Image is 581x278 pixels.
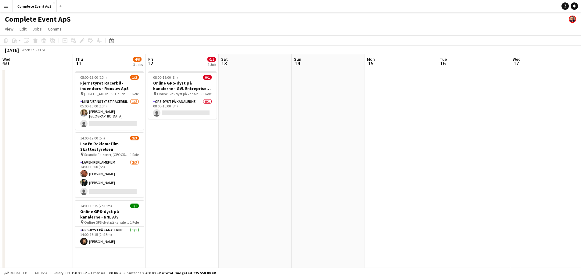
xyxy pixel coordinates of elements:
[367,56,375,62] span: Mon
[20,26,27,32] span: Edit
[133,57,142,62] span: 4/6
[5,15,71,24] h1: Complete Event ApS
[366,60,375,67] span: 15
[3,270,28,276] button: Budgeted
[17,25,29,33] a: Edit
[10,271,27,275] span: Budgeted
[220,60,228,67] span: 13
[53,271,216,275] div: Salary 333 150.00 KR + Expenses 0.00 KR + Subsistence 2 400.00 KR =
[148,71,217,119] app-job-card: 08:00-16:00 (8h)0/1Online GPS-dyst på kanalerne - GVL Entreprise A/S Online GPS-dyst på kanalerne...
[38,48,46,52] div: CEST
[147,60,153,67] span: 12
[294,56,301,62] span: Sun
[48,26,62,32] span: Comms
[164,271,216,275] span: Total Budgeted 335 550.00 KR
[440,56,447,62] span: Tue
[80,136,105,140] span: 14:00-19:00 (5h)
[148,56,153,62] span: Fri
[75,200,144,247] app-job-card: 14:00-16:15 (2h15m)1/1Online GPS-dyst på kanalerne - NNE A/S Online GPS-dyst på kanalerne1 RoleGP...
[33,26,42,32] span: Jobs
[5,26,13,32] span: View
[75,98,144,130] app-card-role: Mini Fjernstyret Racerbil1/205:00-15:00 (10h)[PERSON_NAME][GEOGRAPHIC_DATA]
[293,60,301,67] span: 14
[75,71,144,130] app-job-card: 05:00-15:00 (10h)1/2Fjernstyret Racerbil - indendørs - Rønslev ApS [STREET_ADDRESS] Hallen1 RoleM...
[2,25,16,33] a: View
[80,75,107,80] span: 05:00-15:00 (10h)
[207,57,216,62] span: 0/1
[569,16,576,23] app-user-avatar: Christian Brøckner
[45,25,64,33] a: Comms
[203,75,212,80] span: 0/1
[2,56,10,62] span: Wed
[80,204,112,208] span: 14:00-16:15 (2h15m)
[5,47,19,53] div: [DATE]
[130,75,139,80] span: 1/2
[439,60,447,67] span: 16
[513,56,521,62] span: Wed
[75,132,144,197] app-job-card: 14:00-19:00 (5h)2/3Lav En Reklamefilm - Skattestyrelsen Scandic Falkoner, [GEOGRAPHIC_DATA]1 Role...
[84,92,125,96] span: [STREET_ADDRESS] Hallen
[20,48,35,52] span: Week 37
[203,92,212,96] span: 1 Role
[75,227,144,247] app-card-role: GPS-dyst på kanalerne1/114:00-16:15 (2h15m)[PERSON_NAME]
[75,56,83,62] span: Thu
[130,152,139,157] span: 1 Role
[133,62,143,67] div: 3 Jobs
[75,159,144,197] app-card-role: Lav En Reklamefilm2/314:00-19:00 (5h)[PERSON_NAME][PERSON_NAME]
[84,220,130,225] span: Online GPS-dyst på kanalerne
[221,56,228,62] span: Sat
[153,75,178,80] span: 08:00-16:00 (8h)
[148,98,217,119] app-card-role: GPS-dyst på kanalerne0/108:00-16:00 (8h)
[130,220,139,225] span: 1 Role
[208,62,216,67] div: 1 Job
[130,136,139,140] span: 2/3
[84,152,130,157] span: Scandic Falkoner, [GEOGRAPHIC_DATA]
[157,92,203,96] span: Online GPS-dyst på kanalerne
[130,92,139,96] span: 1 Role
[75,80,144,91] h3: Fjernstyret Racerbil - indendørs - Rønslev ApS
[130,204,139,208] span: 1/1
[74,60,83,67] span: 11
[512,60,521,67] span: 17
[75,141,144,152] h3: Lav En Reklamefilm - Skattestyrelsen
[13,0,57,12] button: Complete Event ApS
[30,25,44,33] a: Jobs
[75,209,144,220] h3: Online GPS-dyst på kanalerne - NNE A/S
[148,80,217,91] h3: Online GPS-dyst på kanalerne - GVL Entreprise A/S
[34,271,48,275] span: All jobs
[2,60,10,67] span: 10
